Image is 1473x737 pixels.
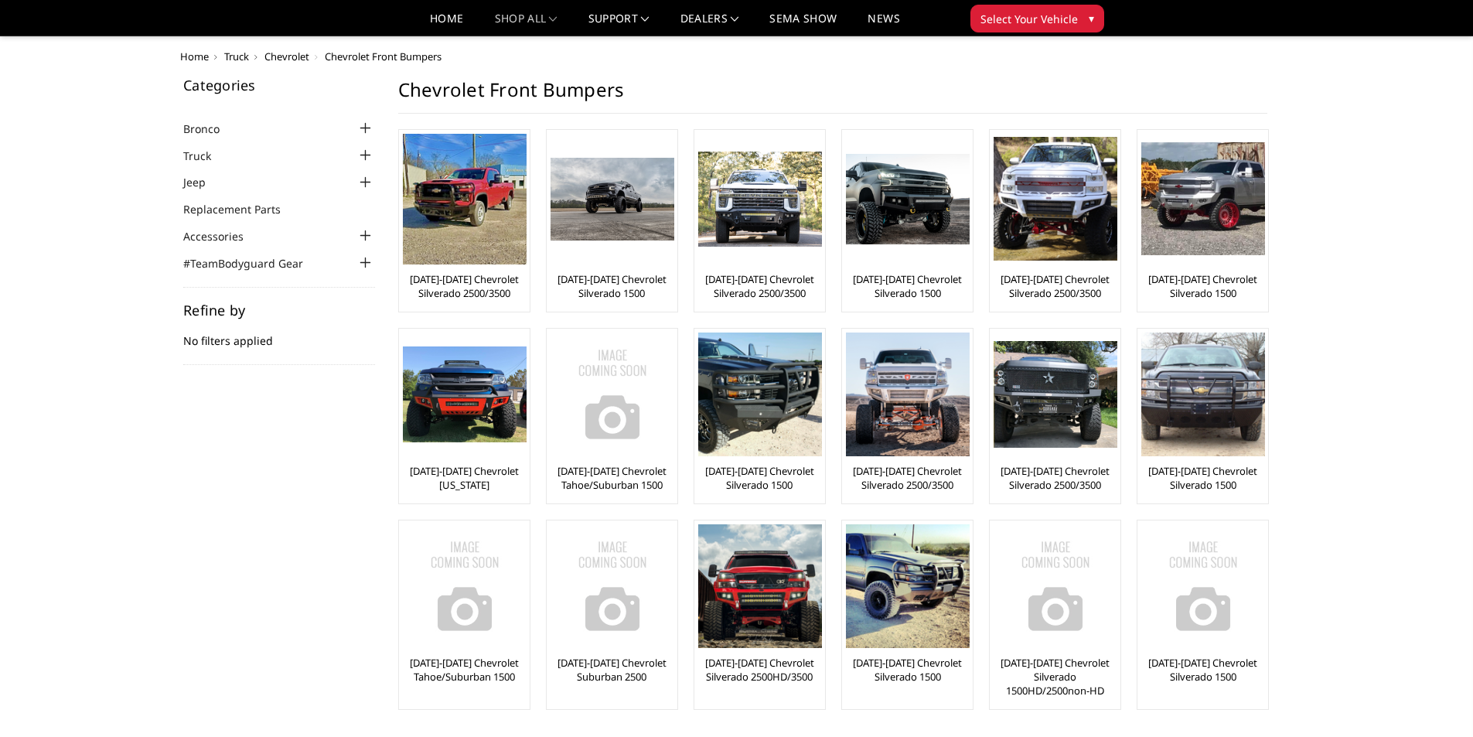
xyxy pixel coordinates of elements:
[180,49,209,63] a: Home
[495,13,557,36] a: shop all
[551,333,673,456] a: No Image
[994,524,1117,648] a: No Image
[846,656,969,684] a: [DATE]-[DATE] Chevrolet Silverado 1500
[403,656,526,684] a: [DATE]-[DATE] Chevrolet Tahoe/Suburban 1500
[551,524,674,648] img: No Image
[551,524,673,648] a: No Image
[680,13,739,36] a: Dealers
[994,464,1117,492] a: [DATE]-[DATE] Chevrolet Silverado 2500/3500
[403,464,526,492] a: [DATE]-[DATE] Chevrolet [US_STATE]
[994,272,1117,300] a: [DATE]-[DATE] Chevrolet Silverado 2500/3500
[1141,524,1265,648] img: No Image
[183,303,375,365] div: No filters applied
[224,49,249,63] a: Truck
[551,464,673,492] a: [DATE]-[DATE] Chevrolet Tahoe/Suburban 1500
[698,464,821,492] a: [DATE]-[DATE] Chevrolet Silverado 1500
[994,656,1117,698] a: [DATE]-[DATE] Chevrolet Silverado 1500HD/2500non-HD
[264,49,309,63] a: Chevrolet
[698,272,821,300] a: [DATE]-[DATE] Chevrolet Silverado 2500/3500
[183,148,230,164] a: Truck
[1089,10,1094,26] span: ▾
[769,13,837,36] a: SEMA Show
[1141,524,1264,648] a: No Image
[846,272,969,300] a: [DATE]-[DATE] Chevrolet Silverado 1500
[183,303,375,317] h5: Refine by
[183,255,322,271] a: #TeamBodyguard Gear
[403,524,527,648] img: No Image
[551,656,673,684] a: [DATE]-[DATE] Chevrolet Suburban 2500
[970,5,1104,32] button: Select Your Vehicle
[980,11,1078,27] span: Select Your Vehicle
[698,656,821,684] a: [DATE]-[DATE] Chevrolet Silverado 2500HD/3500
[551,272,673,300] a: [DATE]-[DATE] Chevrolet Silverado 1500
[183,228,263,244] a: Accessories
[588,13,650,36] a: Support
[551,333,674,456] img: No Image
[846,464,969,492] a: [DATE]-[DATE] Chevrolet Silverado 2500/3500
[183,174,225,190] a: Jeep
[183,121,239,137] a: Bronco
[183,78,375,92] h5: Categories
[1141,464,1264,492] a: [DATE]-[DATE] Chevrolet Silverado 1500
[430,13,463,36] a: Home
[325,49,442,63] span: Chevrolet Front Bumpers
[398,78,1267,114] h1: Chevrolet Front Bumpers
[183,201,300,217] a: Replacement Parts
[403,272,526,300] a: [DATE]-[DATE] Chevrolet Silverado 2500/3500
[868,13,899,36] a: News
[994,524,1117,648] img: No Image
[1141,656,1264,684] a: [DATE]-[DATE] Chevrolet Silverado 1500
[1141,272,1264,300] a: [DATE]-[DATE] Chevrolet Silverado 1500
